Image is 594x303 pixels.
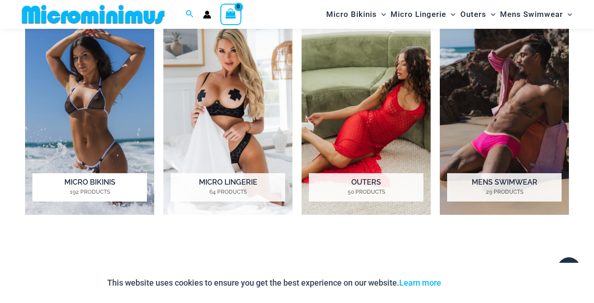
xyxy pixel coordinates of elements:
[323,1,576,27] nav: Site Navigation
[25,14,154,215] img: Micro Bikinis
[448,272,487,294] button: Accept
[324,3,388,26] a: Micro BikinisMenu ToggleMenu Toggle
[220,4,241,25] a: View Shopping Cart, empty
[458,3,498,26] a: OutersMenu ToggleMenu Toggle
[32,173,147,202] h2: Micro Bikinis
[446,3,455,26] span: Menu Toggle
[203,11,211,19] a: Account icon link
[309,188,423,196] mark: 50 Products
[302,14,431,215] img: Outers
[107,276,441,290] p: This website uses cookies to ensure you get the best experience on our website.
[163,14,292,215] a: Visit product category Micro Lingerie
[186,9,194,20] a: Search icon link
[309,173,423,202] h2: Outers
[498,3,574,26] a: Mens SwimwearMenu ToggleMenu Toggle
[486,3,495,26] span: Menu Toggle
[171,188,285,196] mark: 64 Products
[563,3,572,26] span: Menu Toggle
[447,173,562,202] h2: Mens Swimwear
[460,3,486,26] span: Outers
[377,3,386,26] span: Menu Toggle
[18,4,168,25] img: MM SHOP LOGO FLAT
[32,188,147,196] mark: 192 Products
[25,14,154,215] a: Visit product category Micro Bikinis
[388,3,458,26] a: Micro LingerieMenu ToggleMenu Toggle
[447,188,562,196] mark: 29 Products
[399,278,441,287] a: Learn more
[500,3,563,26] span: Mens Swimwear
[326,3,377,26] span: Micro Bikinis
[163,14,292,215] img: Micro Lingerie
[440,14,569,215] img: Mens Swimwear
[302,14,431,215] a: Visit product category Outers
[440,14,569,215] a: Visit product category Mens Swimwear
[171,173,285,202] h2: Micro Lingerie
[391,3,446,26] span: Micro Lingerie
